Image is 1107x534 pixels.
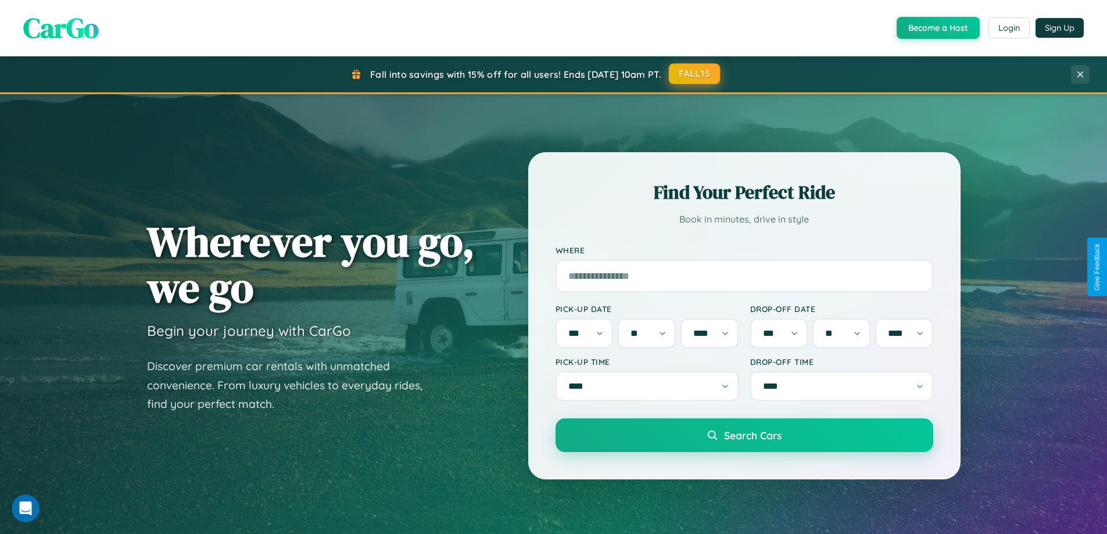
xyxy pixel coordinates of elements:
h3: Begin your journey with CarGo [147,322,351,339]
p: Discover premium car rentals with unmatched convenience. From luxury vehicles to everyday rides, ... [147,357,438,414]
p: Book in minutes, drive in style [556,211,933,228]
label: Pick-up Time [556,357,739,367]
button: FALL15 [669,63,720,84]
span: Search Cars [724,429,782,442]
button: Sign Up [1036,18,1084,38]
label: Drop-off Date [750,304,933,314]
label: Drop-off Time [750,357,933,367]
h2: Find Your Perfect Ride [556,180,933,205]
span: CarGo [23,9,99,47]
button: Login [988,17,1030,38]
iframe: Intercom live chat [12,494,40,522]
button: Search Cars [556,418,933,452]
label: Where [556,245,933,255]
div: Give Feedback [1093,243,1101,291]
label: Pick-up Date [556,304,739,314]
button: Become a Host [897,17,980,39]
span: Fall into savings with 15% off for all users! Ends [DATE] 10am PT. [370,69,661,80]
h1: Wherever you go, we go [147,218,475,310]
